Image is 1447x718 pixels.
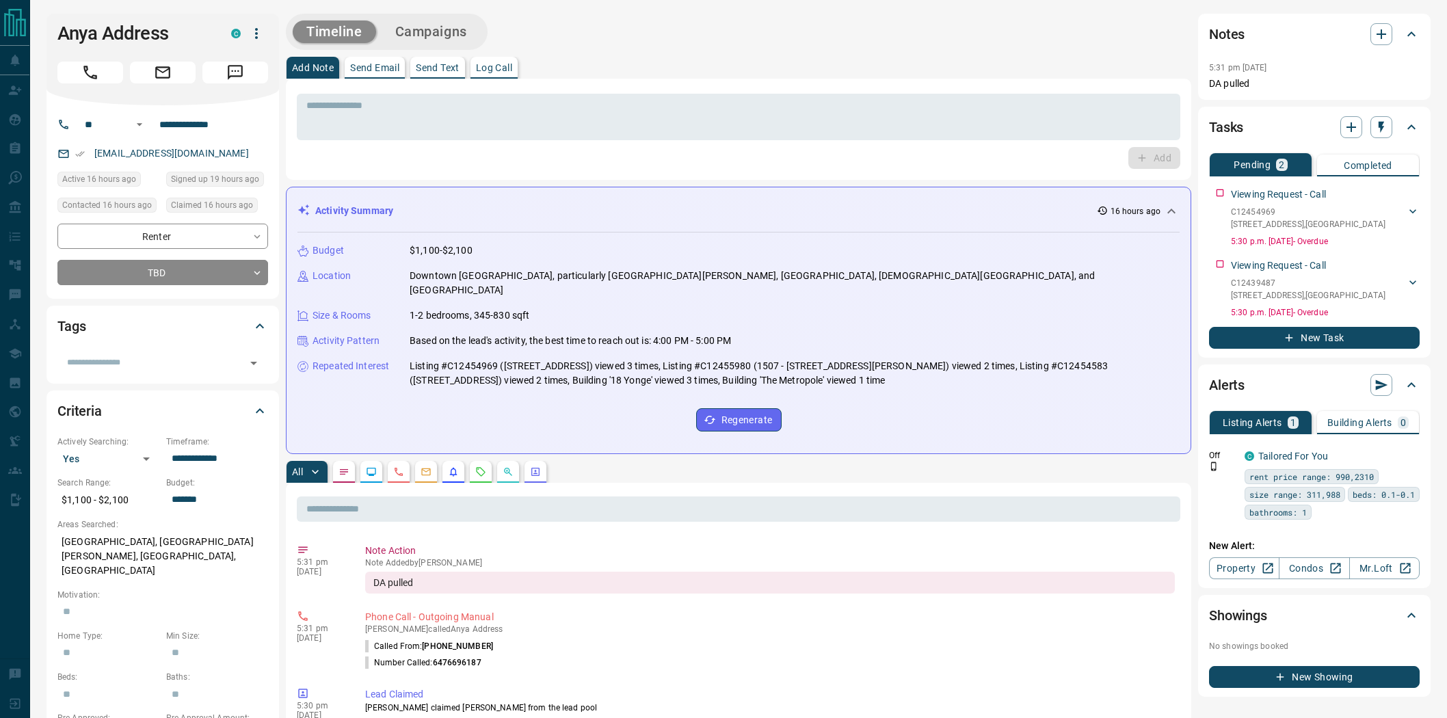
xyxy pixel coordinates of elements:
[171,198,253,212] span: Claimed 16 hours ago
[1234,160,1271,170] p: Pending
[1400,418,1406,427] p: 0
[1209,666,1420,688] button: New Showing
[1231,203,1420,233] div: C12454969[STREET_ADDRESS],[GEOGRAPHIC_DATA]
[202,62,268,83] span: Message
[1249,505,1307,519] span: bathrooms: 1
[1209,462,1219,471] svg: Push Notification Only
[1209,557,1279,579] a: Property
[1231,274,1420,304] div: C12439487[STREET_ADDRESS],[GEOGRAPHIC_DATA]
[57,224,268,249] div: Renter
[1231,306,1420,319] p: 5:30 p.m. [DATE] - Overdue
[57,589,268,601] p: Motivation:
[313,308,371,323] p: Size & Rooms
[57,477,159,489] p: Search Range:
[292,63,334,72] p: Add Note
[1231,218,1385,230] p: [STREET_ADDRESS] , [GEOGRAPHIC_DATA]
[1353,488,1415,501] span: beds: 0.1-0.1
[1231,289,1385,302] p: [STREET_ADDRESS] , [GEOGRAPHIC_DATA]
[365,572,1175,594] div: DA pulled
[57,448,159,470] div: Yes
[231,29,241,38] div: condos.ca
[57,531,268,582] p: [GEOGRAPHIC_DATA], [GEOGRAPHIC_DATA][PERSON_NAME], [GEOGRAPHIC_DATA], [GEOGRAPHIC_DATA]
[1209,449,1236,462] p: Off
[166,630,268,642] p: Min Size:
[1231,258,1326,273] p: Viewing Request - Call
[448,466,459,477] svg: Listing Alerts
[1249,470,1374,483] span: rent price range: 990,2310
[297,701,345,710] p: 5:30 pm
[297,624,345,633] p: 5:31 pm
[1209,116,1243,138] h2: Tasks
[1209,18,1420,51] div: Notes
[292,467,303,477] p: All
[1231,187,1326,202] p: Viewing Request - Call
[433,658,481,667] span: 6476696187
[1258,451,1328,462] a: Tailored For You
[365,656,481,669] p: Number Called:
[57,198,159,217] div: Sun Oct 12 2025
[393,466,404,477] svg: Calls
[475,466,486,477] svg: Requests
[416,63,460,72] p: Send Text
[382,21,481,43] button: Campaigns
[1209,640,1420,652] p: No showings booked
[530,466,541,477] svg: Agent Actions
[1327,418,1392,427] p: Building Alerts
[1231,235,1420,248] p: 5:30 p.m. [DATE] - Overdue
[1231,206,1385,218] p: C12454969
[365,544,1175,558] p: Note Action
[1245,451,1254,461] div: condos.ca
[365,610,1175,624] p: Phone Call - Outgoing Manual
[1209,369,1420,401] div: Alerts
[365,687,1175,702] p: Lead Claimed
[166,436,268,448] p: Timeframe:
[57,62,123,83] span: Call
[57,671,159,683] p: Beds:
[130,62,196,83] span: Email
[57,518,268,531] p: Areas Searched:
[365,624,1175,634] p: [PERSON_NAME] called Anya Address
[410,359,1180,388] p: Listing #C12454969 ([STREET_ADDRESS]) viewed 3 times, Listing #C12455980 (1507 - [STREET_ADDRESS]...
[1290,418,1296,427] p: 1
[1349,557,1420,579] a: Mr.Loft
[410,334,731,348] p: Based on the lead's activity, the best time to reach out is: 4:00 PM - 5:00 PM
[297,198,1180,224] div: Activity Summary16 hours ago
[1209,539,1420,553] p: New Alert:
[297,633,345,643] p: [DATE]
[57,489,159,511] p: $1,100 - $2,100
[503,466,514,477] svg: Opportunities
[1209,604,1267,626] h2: Showings
[1209,77,1420,91] p: DA pulled
[338,466,349,477] svg: Notes
[62,198,152,212] span: Contacted 16 hours ago
[166,198,268,217] div: Sun Oct 12 2025
[166,172,268,191] div: Sun Oct 12 2025
[1279,557,1349,579] a: Condos
[1209,599,1420,632] div: Showings
[1209,63,1267,72] p: 5:31 pm [DATE]
[62,172,136,186] span: Active 16 hours ago
[57,395,268,427] div: Criteria
[350,63,399,72] p: Send Email
[365,640,493,652] p: Called From:
[244,354,263,373] button: Open
[476,63,512,72] p: Log Call
[1231,277,1385,289] p: C12439487
[293,21,376,43] button: Timeline
[1209,23,1245,45] h2: Notes
[1249,488,1340,501] span: size range: 311,988
[1111,205,1160,217] p: 16 hours ago
[696,408,782,431] button: Regenerate
[313,243,344,258] p: Budget
[171,172,259,186] span: Signed up 19 hours ago
[57,23,211,44] h1: Anya Address
[57,436,159,448] p: Actively Searching:
[1279,160,1284,170] p: 2
[421,466,432,477] svg: Emails
[57,315,85,337] h2: Tags
[297,557,345,567] p: 5:31 pm
[1209,111,1420,144] div: Tasks
[410,308,529,323] p: 1-2 bedrooms, 345-830 sqft
[313,269,351,283] p: Location
[57,310,268,343] div: Tags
